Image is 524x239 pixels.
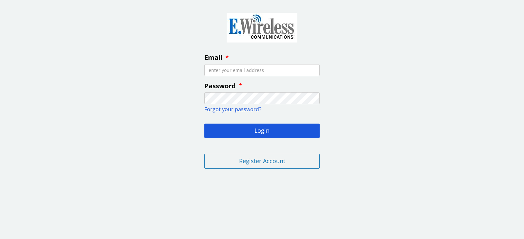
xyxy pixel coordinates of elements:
a: Forgot your password? [204,106,261,113]
button: Register Account [204,154,320,169]
button: Login [204,124,320,138]
span: Email [204,53,222,62]
span: Password [204,81,236,90]
input: enter your email address [204,64,320,76]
